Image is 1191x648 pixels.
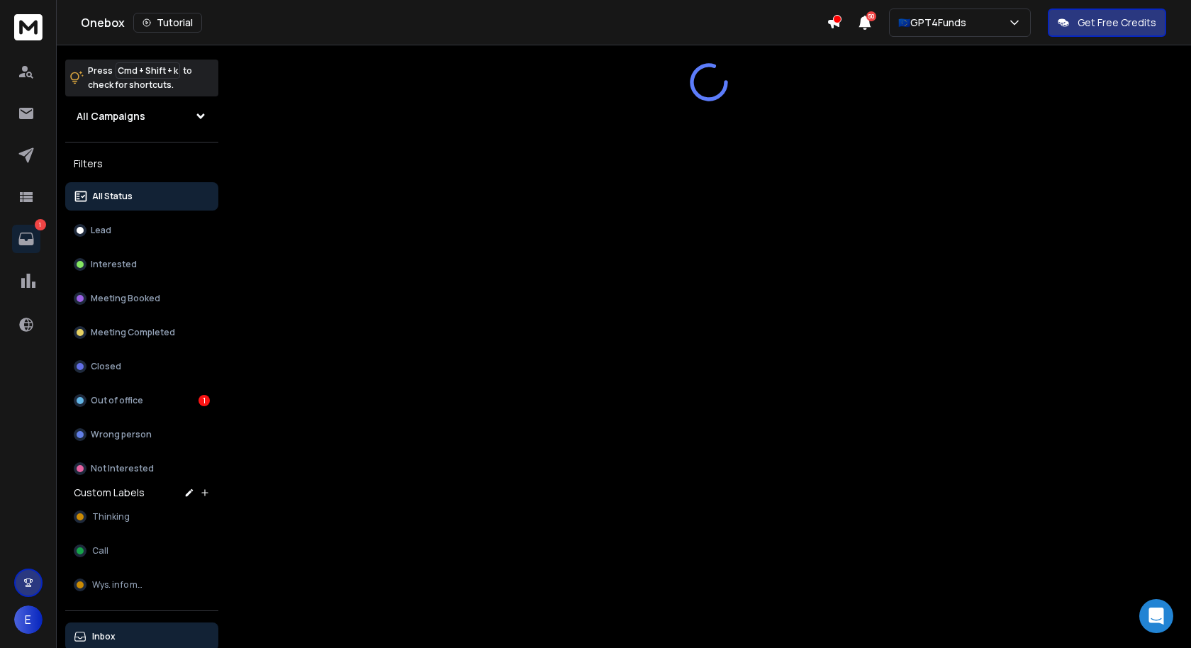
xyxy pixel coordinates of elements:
[116,62,180,79] span: Cmd + Shift + k
[65,386,218,415] button: Out of office1
[65,250,218,279] button: Interested
[133,13,202,33] button: Tutorial
[92,579,147,591] span: Wys. info mail
[866,11,876,21] span: 50
[65,182,218,211] button: All Status
[65,571,218,599] button: Wys. info mail
[14,605,43,634] button: E
[74,486,145,500] h3: Custom Labels
[91,259,137,270] p: Interested
[65,420,218,449] button: Wrong person
[92,191,133,202] p: All Status
[1139,599,1173,633] div: Open Intercom Messenger
[65,284,218,313] button: Meeting Booked
[77,109,145,123] h1: All Campaigns
[12,225,40,253] a: 1
[1078,16,1156,30] p: Get Free Credits
[65,154,218,174] h3: Filters
[65,503,218,531] button: Thinking
[91,327,175,338] p: Meeting Completed
[91,395,143,406] p: Out of office
[81,13,827,33] div: Onebox
[92,631,116,642] p: Inbox
[65,537,218,565] button: Call
[198,395,210,406] div: 1
[65,318,218,347] button: Meeting Completed
[65,102,218,130] button: All Campaigns
[35,219,46,230] p: 1
[92,511,130,523] span: Thinking
[91,361,121,372] p: Closed
[898,16,972,30] p: 🇪🇺GPT4Funds
[88,64,192,92] p: Press to check for shortcuts.
[91,293,160,304] p: Meeting Booked
[91,463,154,474] p: Not Interested
[65,454,218,483] button: Not Interested
[1048,9,1166,37] button: Get Free Credits
[65,216,218,245] button: Lead
[65,352,218,381] button: Closed
[91,225,111,236] p: Lead
[91,429,152,440] p: Wrong person
[92,545,108,557] span: Call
